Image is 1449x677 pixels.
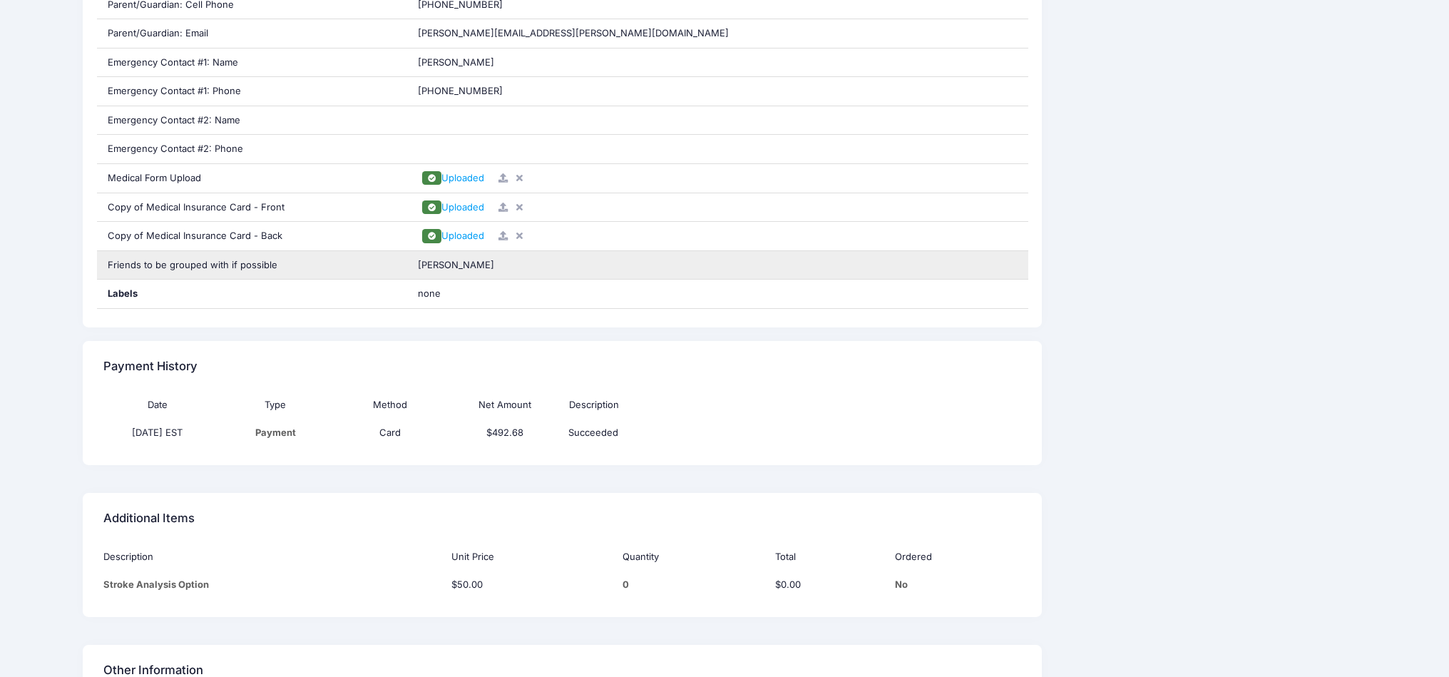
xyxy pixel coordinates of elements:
[563,419,906,447] td: Succeeded
[97,280,407,308] div: Labels
[418,27,729,39] span: [PERSON_NAME][EMAIL_ADDRESS][PERSON_NAME][DOMAIN_NAME]
[97,77,407,106] div: Emergency Contact #1: Phone
[888,543,1021,571] th: Ordered
[418,172,489,183] a: Uploaded
[768,571,888,599] td: $0.00
[97,222,407,250] div: Copy of Medical Insurance Card - Back
[623,578,761,592] div: 0
[418,201,489,213] a: Uploaded
[563,391,906,419] th: Description
[218,391,333,419] th: Type
[103,543,444,571] th: Description
[444,571,616,599] td: $50.00
[103,391,218,419] th: Date
[97,251,407,280] div: Friends to be grouped with if possible
[97,49,407,77] div: Emergency Contact #1: Name
[97,135,407,163] div: Emergency Contact #2: Phone
[418,230,489,241] a: Uploaded
[103,419,218,447] td: [DATE] EST
[97,193,407,222] div: Copy of Medical Insurance Card - Front
[444,543,616,571] th: Unit Price
[103,571,444,599] td: Stroke Analysis Option
[218,419,333,447] td: Payment
[103,346,198,387] h4: Payment History
[97,19,407,48] div: Parent/Guardian: Email
[97,106,407,135] div: Emergency Contact #2: Name
[768,543,888,571] th: Total
[333,419,448,447] td: Card
[441,172,484,183] span: Uploaded
[333,391,448,419] th: Method
[895,578,1021,592] div: No
[418,287,596,301] span: none
[448,391,563,419] th: Net Amount
[615,543,767,571] th: Quantity
[103,498,195,539] h4: Additional Items
[441,201,484,213] span: Uploaded
[448,419,563,447] td: $492.68
[441,230,484,241] span: Uploaded
[418,85,503,96] span: [PHONE_NUMBER]
[418,56,494,68] span: [PERSON_NAME]
[97,164,407,193] div: Medical Form Upload
[418,259,494,270] span: [PERSON_NAME]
